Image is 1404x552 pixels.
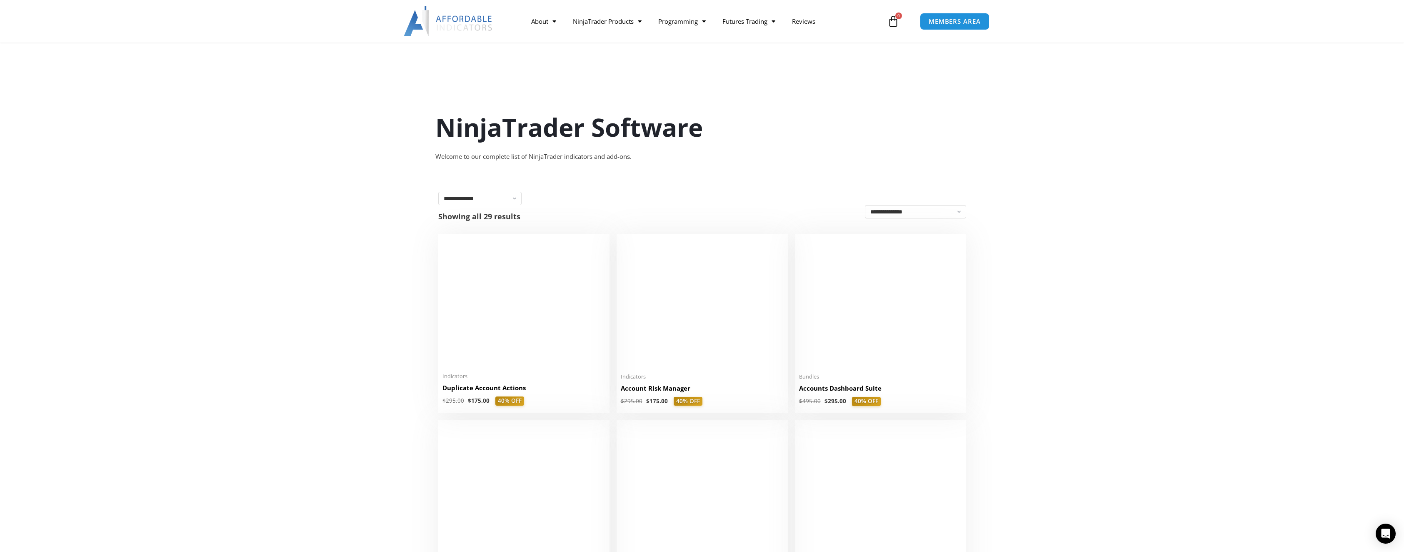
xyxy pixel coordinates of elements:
[468,397,471,404] span: $
[875,9,912,33] a: 0
[523,12,885,31] nav: Menu
[442,238,605,368] img: Duplicate Account Actions
[650,12,714,31] a: Programming
[523,12,565,31] a: About
[799,373,962,380] span: Bundles
[442,384,605,392] h2: Duplicate Account Actions
[865,205,966,218] select: Shop order
[404,6,493,36] img: LogoAI | Affordable Indicators – NinjaTrader
[621,397,642,405] bdi: 295.00
[442,373,605,380] span: Indicators
[442,397,464,404] bdi: 295.00
[495,396,524,406] span: 40% OFF
[646,397,668,405] bdi: 175.00
[799,384,962,393] h2: Accounts Dashboard Suite
[438,213,520,220] p: Showing all 29 results
[646,397,650,405] span: $
[435,151,969,163] div: Welcome to our complete list of NinjaTrader indicators and add-ons.
[565,12,650,31] a: NinjaTrader Products
[442,397,446,404] span: $
[852,397,881,406] span: 40% OFF
[929,18,981,25] span: MEMBERS AREA
[799,397,802,405] span: $
[442,384,605,396] a: Duplicate Account Actions
[621,373,784,380] span: Indicators
[784,12,824,31] a: Reviews
[674,397,702,406] span: 40% OFF
[799,384,962,397] a: Accounts Dashboard Suite
[621,384,784,393] h2: Account Risk Manager
[621,397,624,405] span: $
[621,384,784,397] a: Account Risk Manager
[895,13,902,19] span: 0
[824,397,846,405] bdi: 295.00
[435,110,969,145] h1: NinjaTrader Software
[1376,524,1396,544] div: Open Intercom Messenger
[799,397,821,405] bdi: 495.00
[621,238,784,368] img: Account Risk Manager
[714,12,784,31] a: Futures Trading
[468,397,490,404] bdi: 175.00
[824,397,828,405] span: $
[799,238,962,368] img: Accounts Dashboard Suite
[920,13,989,30] a: MEMBERS AREA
